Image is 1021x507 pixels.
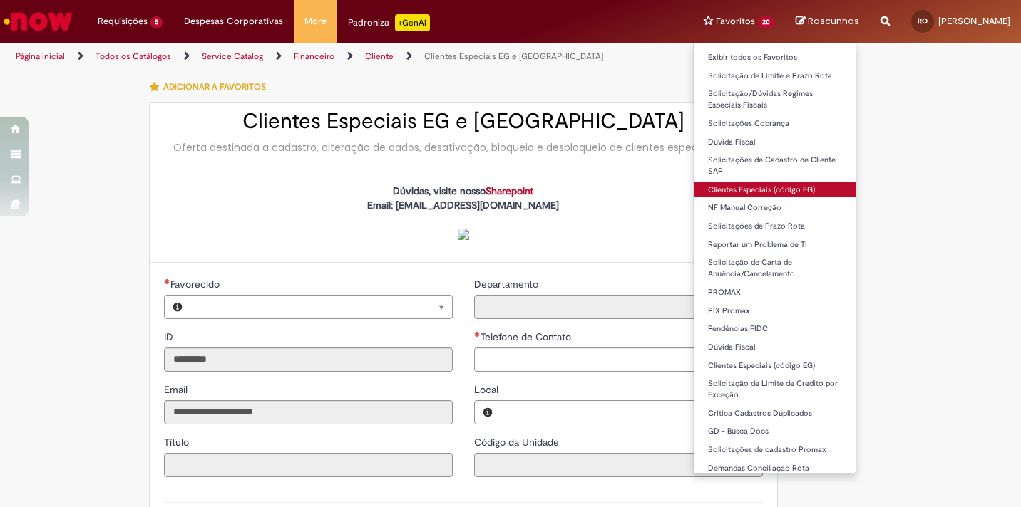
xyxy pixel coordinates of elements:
[694,442,856,458] a: Solicitações de cadastro Promax
[694,200,856,216] a: NF Manual Correção
[165,296,190,318] button: Favorecido, Visualizar este registro
[694,255,856,281] a: Solicitação de Carta de Anuência/Cancelamento
[694,135,856,150] a: Dúvida Fiscal
[164,330,176,343] span: Somente leitura - ID
[694,321,856,337] a: Pendências FIDC
[1,7,75,36] img: ServiceNow
[164,110,763,133] h2: Clientes Especiais EG e [GEOGRAPHIC_DATA]
[164,347,453,372] input: ID
[474,277,541,291] label: Somente leitura - Departamento
[16,51,65,62] a: Página inicial
[474,383,501,396] span: Local
[184,14,283,28] span: Despesas Corporativas
[938,15,1010,27] span: [PERSON_NAME]
[918,16,928,26] span: RO
[474,278,541,291] span: Somente leitura - Departamento
[190,296,452,318] a: Limpar campo Favorecido
[164,330,176,344] label: Somente leitura - ID
[150,16,163,28] span: 5
[98,14,148,28] span: Requisições
[202,51,263,62] a: Service Catalog
[796,15,859,28] a: Rascunhos
[486,184,533,197] a: Sharepoint
[164,383,190,396] span: Somente leitura - Email
[474,295,763,319] input: Departamento
[694,285,856,300] a: PROMAX
[424,51,603,62] a: Clientes Especiais EG e [GEOGRAPHIC_DATA]
[294,51,334,62] a: Financeiro
[475,401,501,424] button: Local, Visualizar este registro
[694,376,856,402] a: Solicitação de Limite de Credito por Exceção
[164,278,170,284] span: Necessários
[694,86,856,113] a: Solicitação/Dúvidas Regimes Especiais Fiscais
[694,406,856,422] a: Crítica Cadastros Duplicados
[96,51,171,62] a: Todos os Catálogos
[11,43,670,70] ul: Trilhas de página
[474,453,763,477] input: Código da Unidade
[164,435,192,449] label: Somente leitura - Título
[694,340,856,355] a: Dúvida Fiscal
[458,229,469,240] img: sys_attachment.do
[694,461,856,476] a: Demandas Conciliação Rota
[694,182,856,198] a: Clientes Especiais (código EG)
[163,81,266,93] span: Adicionar a Favoritos
[694,237,856,253] a: Reportar um Problema de TI
[474,435,562,449] label: Somente leitura - Código da Unidade
[481,330,574,343] span: Telefone de Contato
[365,51,394,62] a: Cliente
[164,400,453,424] input: Email
[694,116,856,132] a: Solicitações Cobrança
[367,199,559,240] strong: Email: [EMAIL_ADDRESS][DOMAIN_NAME]
[694,219,856,234] a: Solicitações de Prazo Rota
[304,14,327,28] span: More
[474,331,481,337] span: Necessários
[164,453,453,477] input: Título
[758,16,774,28] span: 20
[474,436,562,449] span: Somente leitura - Código da Unidade
[694,152,856,179] a: Solicitações de Cadastro de Cliente SAP
[716,14,755,28] span: Favoritos
[808,14,859,28] span: Rascunhos
[694,68,856,84] a: Solicitação de Limite e Prazo Rota
[164,436,192,449] span: Somente leitura - Título
[164,382,190,397] label: Somente leitura - Email
[474,347,763,372] input: Telefone de Contato
[694,358,856,374] a: Clientes Especiais (código EG)
[170,278,222,291] span: Necessários - Favorecido
[395,14,430,31] p: +GenAi
[694,424,856,439] a: GD - Busca Docs
[693,43,856,474] ul: Favoritos
[149,72,274,102] button: Adicionar a Favoritos
[164,140,763,155] div: Oferta destinada a cadastro, alteração de dados, desativação, bloqueio e desbloqueio de clientes ...
[501,401,762,424] a: Limpar campo Local
[393,184,533,197] strong: Dúvidas, visite nosso
[348,14,430,31] div: Padroniza
[694,303,856,319] a: PIX Promax
[694,50,856,66] a: Exibir todos os Favoritos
